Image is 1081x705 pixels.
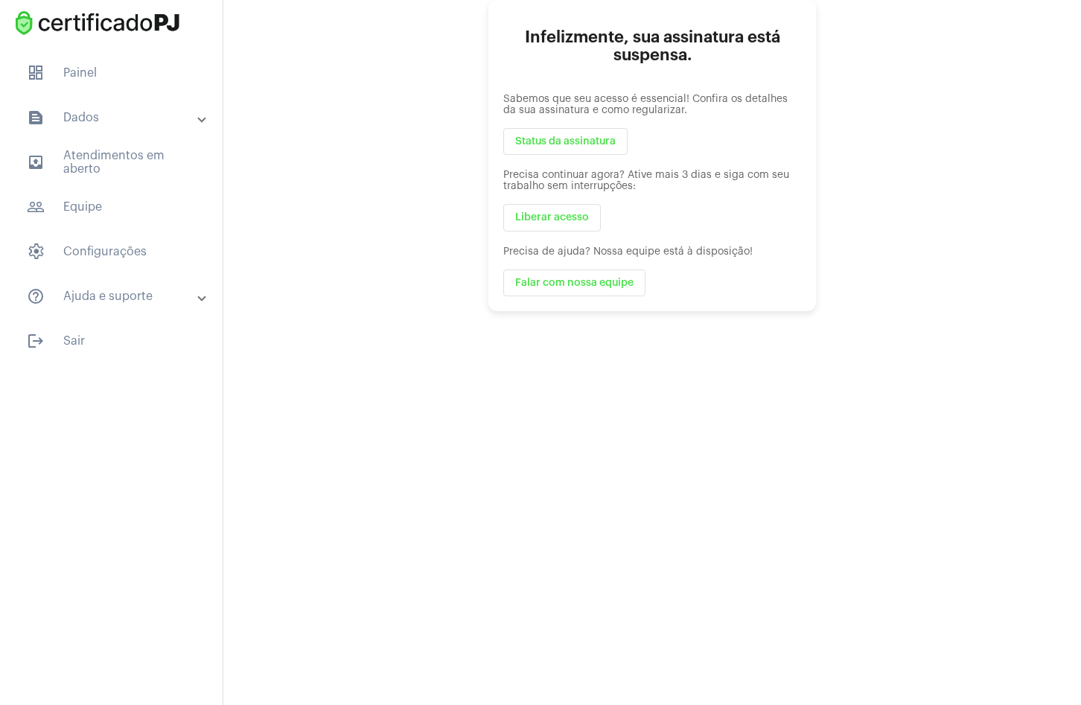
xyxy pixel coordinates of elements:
[515,278,634,288] span: Falar com nossa equipe
[503,94,801,116] p: Sabemos que seu acesso é essencial! Confira os detalhes da sua assinatura e como regularizar.
[27,287,45,305] mat-icon: sidenav icon
[15,55,208,91] span: Painel
[27,109,45,127] mat-icon: sidenav icon
[15,323,208,359] span: Sair
[15,189,208,225] span: Equipe
[27,198,45,216] mat-icon: sidenav icon
[27,64,45,82] span: sidenav icon
[9,278,223,314] mat-expansion-panel-header: sidenav iconAjuda e suporte
[15,234,208,269] span: Configurações
[27,153,45,171] mat-icon: sidenav icon
[503,128,628,155] button: Status da assinatura
[503,269,645,296] button: Falar com nossa equipe
[15,144,208,180] span: Atendimentos em aberto
[27,109,199,127] mat-panel-title: Dados
[9,100,223,135] mat-expansion-panel-header: sidenav iconDados
[503,28,801,64] h2: Infelizmente, sua assinatura está suspensa.
[503,170,801,192] p: Precisa continuar agora? Ative mais 3 dias e siga com seu trabalho sem interrupções:
[515,136,616,147] span: Status da assinatura
[503,246,801,258] p: Precisa de ajuda? Nossa equipe está à disposição!
[27,287,199,305] mat-panel-title: Ajuda e suporte
[12,7,183,39] img: fba4626d-73b5-6c3e-879c-9397d3eee438.png
[503,204,601,231] button: Liberar acesso
[515,213,589,223] span: Liberar acesso
[27,332,45,350] mat-icon: sidenav icon
[27,243,45,261] span: sidenav icon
